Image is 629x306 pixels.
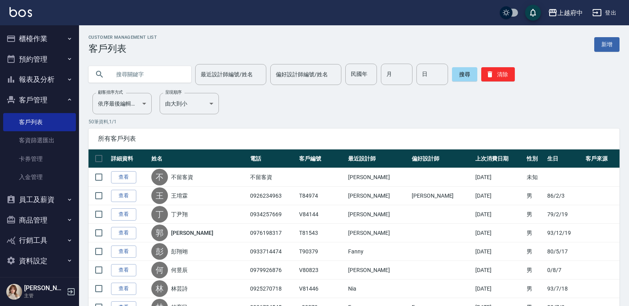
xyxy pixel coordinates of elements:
[111,208,136,221] a: 查看
[473,280,525,298] td: [DATE]
[589,6,620,20] button: 登出
[248,149,297,168] th: 電話
[545,224,583,242] td: 93/12/19
[111,246,136,258] a: 查看
[98,89,123,95] label: 顧客排序方式
[346,149,410,168] th: 最近設計師
[3,230,76,251] button: 行銷工具
[545,149,583,168] th: 生日
[151,280,168,297] div: 林
[171,192,188,200] a: 王堉霖
[452,67,477,81] button: 搜尋
[171,229,213,237] a: [PERSON_NAME]
[525,261,545,280] td: 男
[111,264,136,276] a: 查看
[160,93,219,114] div: 由大到小
[3,49,76,70] button: 預約管理
[248,205,297,224] td: 0934257669
[545,205,583,224] td: 79/2/19
[481,67,515,81] button: 清除
[3,189,76,210] button: 員工及薪資
[248,261,297,280] td: 0979926876
[473,205,525,224] td: [DATE]
[525,280,545,298] td: 男
[171,173,193,181] a: 不留客資
[248,168,297,187] td: 不留客資
[3,168,76,186] a: 入金管理
[3,113,76,131] a: 客戶列表
[24,292,64,299] p: 主管
[545,280,583,298] td: 93/7/18
[473,261,525,280] td: [DATE]
[171,266,188,274] a: 何昱辰
[9,7,32,17] img: Logo
[525,5,541,21] button: save
[111,190,136,202] a: 查看
[151,243,168,260] div: 彭
[6,284,22,300] img: Person
[3,28,76,49] button: 櫃檯作業
[111,171,136,183] a: 查看
[98,135,610,143] span: 所有客戶列表
[346,261,410,280] td: [PERSON_NAME]
[525,187,545,205] td: 男
[297,224,346,242] td: T81543
[525,205,545,224] td: 男
[92,93,152,114] div: 依序最後編輯時間
[473,149,525,168] th: 上次消費日期
[3,90,76,110] button: 客戶管理
[473,242,525,261] td: [DATE]
[165,89,182,95] label: 呈現順序
[297,205,346,224] td: V84144
[297,280,346,298] td: V81446
[248,242,297,261] td: 0933714474
[410,149,473,168] th: 偏好設計師
[3,251,76,271] button: 資料設定
[248,187,297,205] td: 0926234963
[151,187,168,204] div: 王
[545,5,586,21] button: 上越府中
[473,224,525,242] td: [DATE]
[594,37,620,52] a: 新增
[171,210,188,218] a: 丁尹翔
[151,169,168,185] div: 不
[3,69,76,90] button: 報表及分析
[111,64,185,85] input: 搜尋關鍵字
[149,149,248,168] th: 姓名
[171,247,188,255] a: 彭翔翊
[346,242,410,261] td: Fanny
[346,224,410,242] td: [PERSON_NAME]
[89,43,157,54] h3: 客戶列表
[297,261,346,280] td: V80823
[89,35,157,40] h2: Customer Management List
[346,205,410,224] td: [PERSON_NAME]
[525,149,545,168] th: 性別
[297,149,346,168] th: 客戶編號
[473,168,525,187] td: [DATE]
[545,187,583,205] td: 86/2/3
[584,149,620,168] th: 客戶來源
[297,242,346,261] td: T90379
[545,261,583,280] td: 0/8/7
[525,224,545,242] td: 男
[346,168,410,187] td: [PERSON_NAME]
[525,168,545,187] td: 未知
[24,284,64,292] h5: [PERSON_NAME]
[297,187,346,205] td: T84974
[248,280,297,298] td: 0925270718
[151,262,168,278] div: 何
[3,131,76,149] a: 客資篩選匯出
[473,187,525,205] td: [DATE]
[111,227,136,239] a: 查看
[557,8,583,18] div: 上越府中
[346,280,410,298] td: Nia
[3,150,76,168] a: 卡券管理
[3,210,76,230] button: 商品管理
[109,149,149,168] th: 詳細資料
[248,224,297,242] td: 0976198317
[346,187,410,205] td: [PERSON_NAME]
[525,242,545,261] td: 男
[171,285,188,293] a: 林芸詩
[151,225,168,241] div: 郭
[89,118,620,125] p: 50 筆資料, 1 / 1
